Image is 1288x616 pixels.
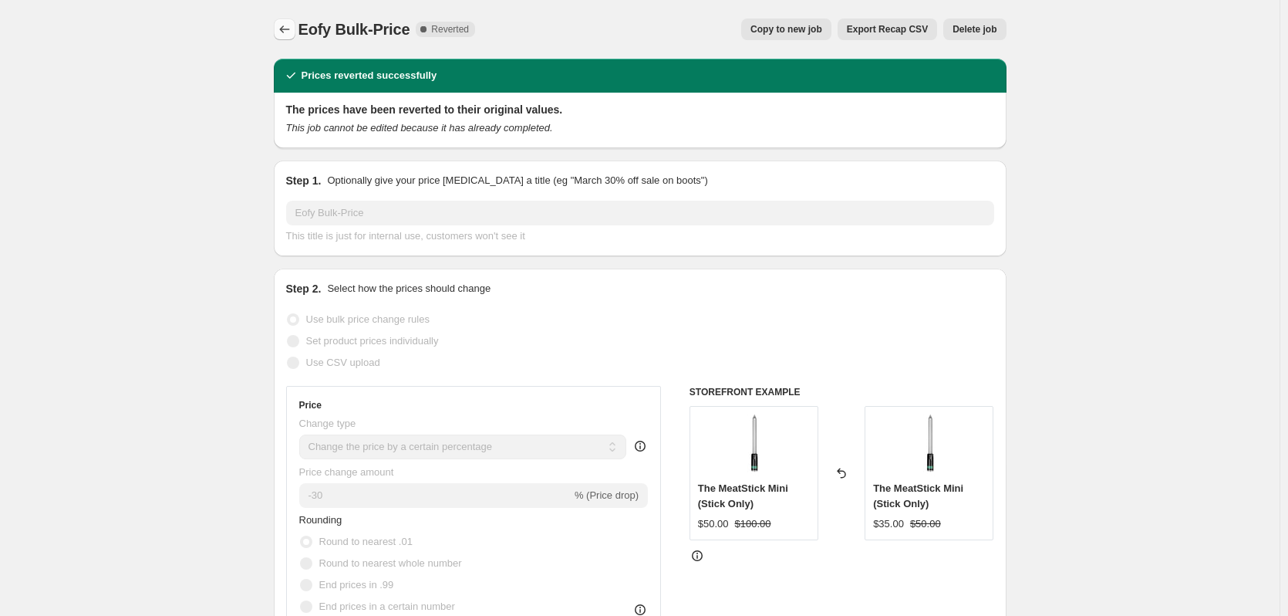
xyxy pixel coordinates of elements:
button: Export Recap CSV [838,19,937,40]
span: Reverted [431,23,469,36]
span: Round to nearest .01 [319,536,413,547]
span: Copy to new job [750,23,822,36]
input: 30% off holiday sale [286,201,994,225]
button: Price change jobs [274,19,295,40]
p: Optionally give your price [MEDICAL_DATA] a title (eg "March 30% off sale on boots") [327,173,707,188]
span: This title is just for internal use, customers won't see it [286,230,525,242]
h3: Price [299,399,322,411]
span: Delete job [953,23,996,36]
h2: Prices reverted successfully [302,68,437,83]
span: Price change amount [299,466,394,478]
span: The MeatStick Mini (Stick Only) [698,482,788,509]
p: Select how the prices should change [327,281,491,296]
img: meatstickminigreen_80x.jpg [899,415,960,476]
input: -15 [299,483,572,508]
span: Export Recap CSV [847,23,928,36]
img: meatstickminigreen_80x.jpg [723,415,784,476]
div: $50.00 [698,516,729,532]
span: Use bulk price change rules [306,313,430,325]
span: Set product prices individually [306,335,439,347]
button: Copy to new job [741,19,831,40]
span: Round to nearest whole number [319,557,462,569]
h2: Step 2. [286,281,322,296]
h2: Step 1. [286,173,322,188]
h2: The prices have been reverted to their original values. [286,102,994,117]
div: $35.00 [873,516,904,532]
span: End prices in .99 [319,579,394,591]
button: Delete job [943,19,1006,40]
span: Eofy Bulk-Price [298,21,410,38]
span: Use CSV upload [306,357,380,368]
strike: $50.00 [910,516,941,532]
div: help [632,438,648,454]
h6: STOREFRONT EXAMPLE [690,386,994,398]
span: Change type [299,418,356,429]
i: This job cannot be edited because it has already completed. [286,122,553,134]
strike: $100.00 [735,516,771,532]
span: The MeatStick Mini (Stick Only) [873,482,963,509]
span: % (Price drop) [575,489,639,501]
span: End prices in a certain number [319,601,455,612]
span: Rounding [299,514,342,526]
